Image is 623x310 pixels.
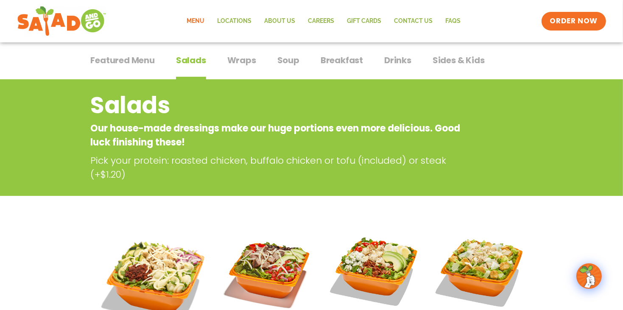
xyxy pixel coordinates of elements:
[181,11,211,31] a: Menu
[341,11,388,31] a: GIFT CARDS
[302,11,341,31] a: Careers
[384,54,411,67] span: Drinks
[542,12,606,31] a: ORDER NOW
[277,54,299,67] span: Soup
[91,54,155,67] span: Featured Menu
[550,16,598,26] span: ORDER NOW
[321,54,363,67] span: Breakfast
[227,54,256,67] span: Wraps
[211,11,258,31] a: Locations
[439,11,467,31] a: FAQs
[91,154,468,182] p: Pick your protein: roasted chicken, buffalo chicken or tofu (included) or steak (+$1.20)
[176,54,206,67] span: Salads
[91,88,464,123] h2: Salads
[577,264,601,288] img: wpChatIcon
[17,4,106,38] img: new-SAG-logo-768×292
[181,11,467,31] nav: Menu
[91,121,464,149] p: Our house-made dressings make our huge portions even more delicious. Good luck finishing these!
[433,54,485,67] span: Sides & Kids
[388,11,439,31] a: Contact Us
[91,51,533,80] div: Tabbed content
[258,11,302,31] a: About Us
